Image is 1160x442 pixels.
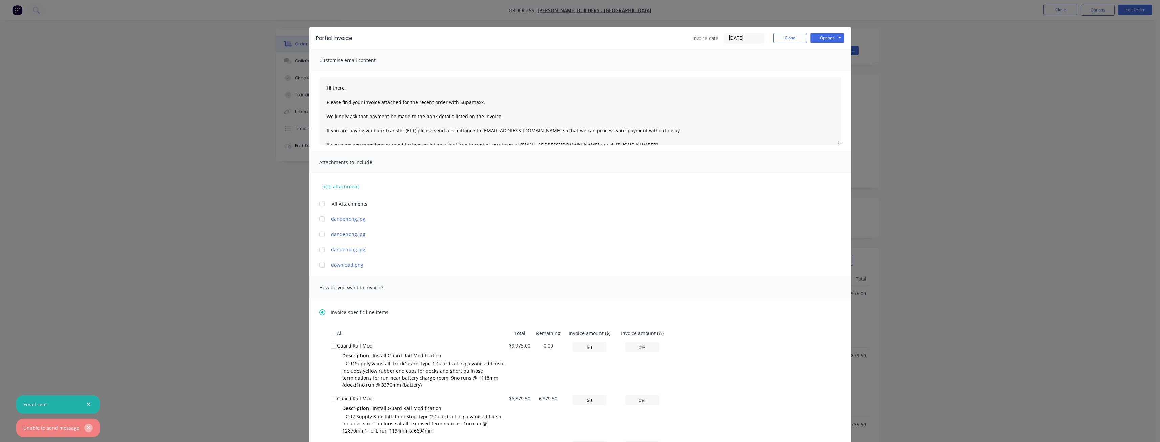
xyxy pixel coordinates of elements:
[319,157,394,167] span: Attachments to include
[342,413,503,434] span: GR2 Supply & install RhinoStop Type 2 Guardrail in galvanised finish. Includes short bullnose at ...
[331,231,809,238] a: dandenong.jpg
[342,352,369,359] span: Description
[342,360,505,388] span: GR1Supply & install TruckGuard Type 1 Guardrail in galvanised finish. Includes yellow rubber end ...
[533,392,564,438] td: 6,879.50
[337,395,506,402] div: Guard Rail Mod
[615,327,669,339] td: Invoice amount (%)
[572,342,607,352] input: $0
[319,56,394,65] span: Customise email content
[506,339,533,392] td: $9,975.00
[506,392,533,438] td: $6,879.50
[337,327,506,339] td: All
[572,395,607,405] input: $0
[373,405,441,412] span: Install Guard Rail Modification
[319,181,362,191] button: add attachment
[331,261,809,268] a: download.png
[23,401,47,408] div: Email sent
[316,34,352,42] div: Partial Invoice
[506,327,533,339] td: Total
[331,309,388,316] span: Invoice specific line items
[533,327,564,339] td: Remaining
[332,200,367,207] span: All Attachments
[331,246,809,253] a: dandenong.jpg
[773,33,807,43] button: Close
[319,283,394,292] span: How do you want to invoice?
[342,405,369,412] span: Description
[625,395,659,405] input: 0.00%
[319,77,841,145] textarea: Hi there, Please find your invoice attached for the recent order with Supamaxx. We kindly ask tha...
[625,342,659,352] input: 0.00%
[337,342,506,349] div: Guard Rail Mod
[810,33,844,43] button: Options
[23,424,79,432] div: Unable to send message
[564,327,615,339] td: Invoice amount ($)
[331,215,809,223] a: dandenong.jpg
[373,352,441,359] span: Install Guard Rail Modification
[533,339,564,392] td: 0.00
[693,35,718,42] span: Invoice date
